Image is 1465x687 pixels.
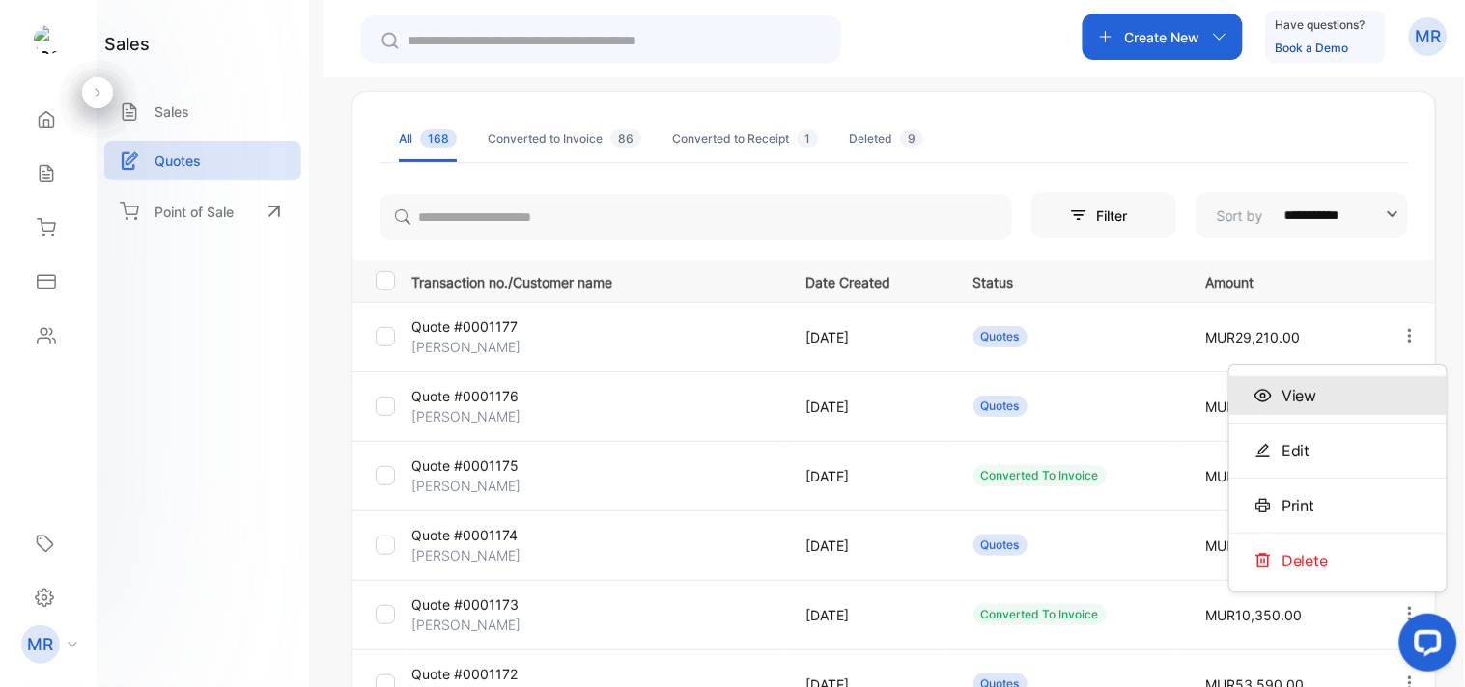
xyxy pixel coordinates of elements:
span: 9 [900,129,923,148]
a: Quotes [104,141,301,180]
p: [DATE] [805,466,933,486]
span: MUR10,350.00 [1205,607,1302,623]
h1: sales [104,31,150,57]
p: Quote #0001175 [411,455,535,476]
p: [DATE] [805,397,933,417]
p: Quote #0001173 [411,594,535,615]
button: MR [1409,14,1448,60]
span: 86 [610,129,641,148]
a: Point of Sale [104,190,301,233]
p: Amount [1205,268,1361,292]
p: Transaction no./Customer name [411,268,781,292]
span: Edit [1282,439,1310,462]
span: Print [1282,494,1315,517]
span: MUR48,415.00 [1205,398,1302,415]
span: View [1282,384,1317,407]
span: 1 [797,129,818,148]
p: Have questions? [1276,15,1366,35]
div: Converted to Receipt [672,130,818,148]
p: [PERSON_NAME] [411,615,535,635]
p: Quotes [155,151,201,171]
img: logo [34,25,63,54]
div: Deleted [849,130,923,148]
p: [PERSON_NAME] [411,476,535,496]
button: Sort by [1196,192,1408,238]
p: [PERSON_NAME] [411,337,535,357]
iframe: LiveChat chat widget [1384,606,1465,687]
p: [DATE] [805,536,933,556]
div: Converted To Invoice [973,465,1107,486]
button: Create New [1083,14,1243,60]
p: Status [973,268,1167,292]
p: [PERSON_NAME] [411,545,535,565]
p: Quote #0001174 [411,525,535,545]
a: Book a Demo [1276,41,1349,55]
span: 168 [420,129,457,148]
p: Point of Sale [155,202,234,222]
span: MUR29,210.00 [1205,329,1300,345]
div: Quotes [973,396,1028,417]
div: Converted to Invoice [488,130,641,148]
span: MUR20,700.00 [1205,537,1302,554]
p: Date Created [805,268,933,292]
div: All [399,130,457,148]
div: Quotes [973,326,1028,347]
div: Converted To Invoice [973,604,1107,625]
p: Quote #0001177 [411,316,535,337]
p: [PERSON_NAME] [411,406,535,426]
span: MUR52,315.80 [1205,468,1301,484]
p: [DATE] [805,327,933,347]
p: Quote #0001172 [411,664,535,684]
p: Sort by [1217,206,1263,226]
span: Delete [1282,549,1329,572]
p: MR [1416,24,1442,49]
p: [DATE] [805,605,933,625]
p: Quote #0001176 [411,386,535,406]
div: Quotes [973,535,1028,556]
p: MR [28,632,54,657]
p: Create New [1125,27,1200,47]
p: Sales [155,101,189,122]
a: Sales [104,92,301,131]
